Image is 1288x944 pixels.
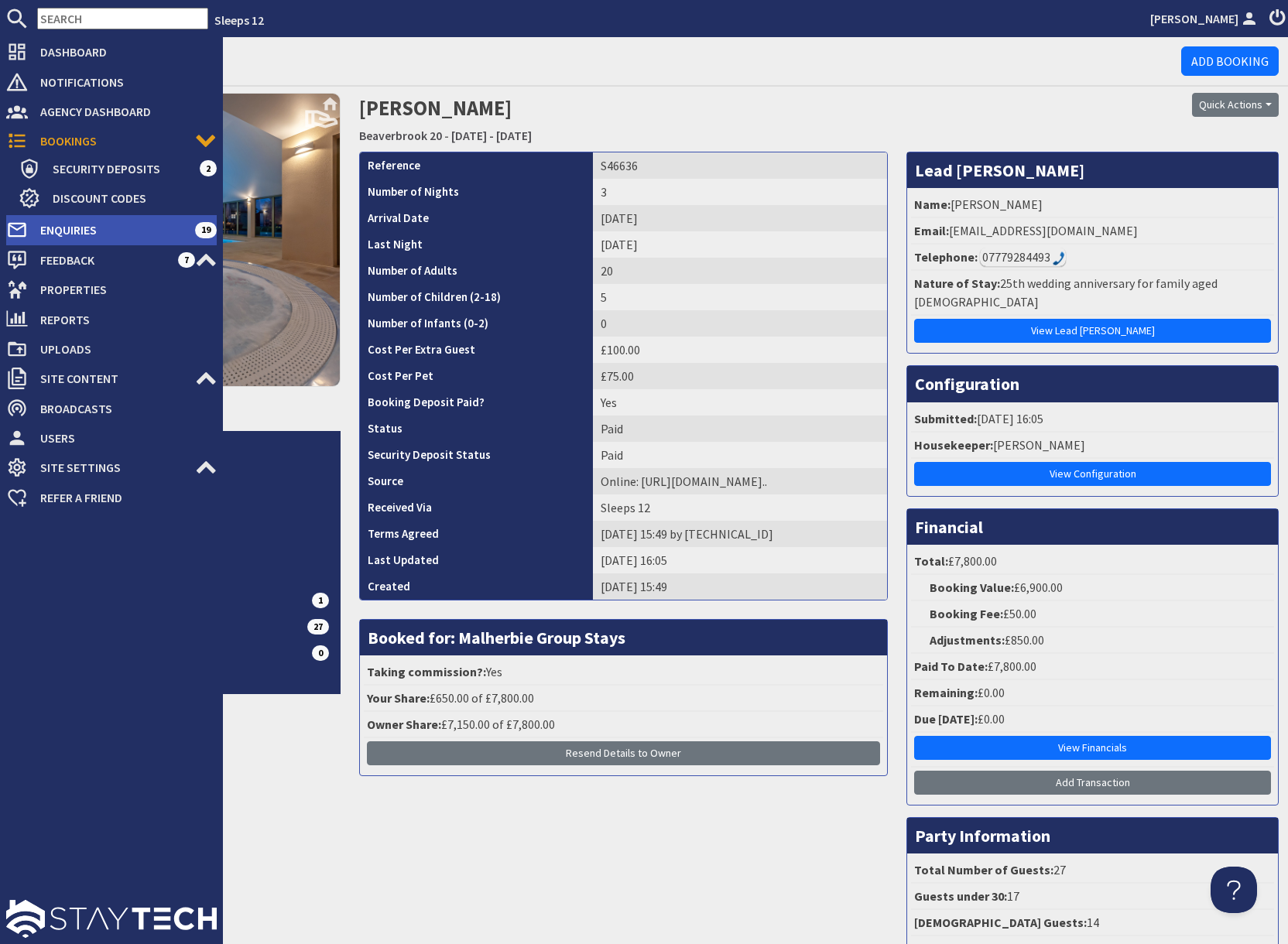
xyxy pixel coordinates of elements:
[360,231,593,258] th: Last Night
[930,632,1005,648] strong: Adjustments:
[911,575,1274,601] li: £6,900.00
[911,628,1274,654] li: £850.00
[444,128,449,143] span: -
[6,99,217,124] a: Agency Dashboard
[37,8,208,29] input: SEARCH
[40,186,217,210] span: Discount Codes
[360,284,593,310] th: Number of Children (2-18)
[40,156,200,181] span: Security Deposits
[911,910,1274,936] li: 14
[911,857,1274,884] li: 27
[593,231,887,258] td: [DATE]
[364,659,883,686] li: Yes
[364,712,883,738] li: £7,150.00 of £7,800.00
[28,426,217,450] span: Users
[911,406,1274,433] li: [DATE] 16:05
[28,128,195,153] span: Bookings
[914,197,951,212] strong: Name:
[360,416,593,442] th: Status
[28,396,217,421] span: Broadcasts
[593,363,887,389] td: £75.00
[360,573,593,600] th: Created
[914,437,993,453] strong: Housekeeper:
[28,217,195,242] span: Enquiries
[359,93,966,148] h2: [PERSON_NAME]
[593,494,887,521] td: Sleeps 12
[593,284,887,310] td: 5
[593,442,887,468] td: Paid
[566,746,681,760] span: Resend Details to Owner
[914,319,1271,343] a: View Lead [PERSON_NAME]
[6,277,217,302] a: Properties
[6,337,217,361] a: Uploads
[19,156,217,181] a: Security Deposits 2
[28,39,217,64] span: Dashboard
[907,818,1278,853] h3: Party Information
[214,12,264,28] a: Sleeps 12
[914,658,988,674] strong: Paid To Date:
[911,601,1274,628] li: £50.00
[593,258,887,284] td: 20
[914,915,1087,930] strong: [DEMOGRAPHIC_DATA] Guests:
[28,337,217,361] span: Uploads
[360,179,593,205] th: Number of Nights
[914,888,1007,904] strong: Guests under 30:
[439,529,451,542] i: Agreements were checked at the time of signing booking terms:<br>- I AGREE to take out appropriat...
[911,680,1274,706] li: £0.00
[6,396,217,421] a: Broadcasts
[593,521,887,547] td: [DATE] 15:49 by [TECHNICAL_ID]
[28,307,217,332] span: Reports
[914,411,977,426] strong: Submitted:
[28,70,217,94] span: Notifications
[907,509,1278,545] h3: Financial
[360,205,593,231] th: Arrival Date
[6,366,217,391] a: Site Content
[907,152,1278,188] h3: Lead [PERSON_NAME]
[360,310,593,337] th: Number of Infants (0-2)
[195,222,217,238] span: 19
[593,389,887,416] td: Yes
[28,277,217,302] span: Properties
[1150,9,1260,28] a: [PERSON_NAME]
[593,573,887,600] td: [DATE] 15:49
[593,205,887,231] td: [DATE]
[359,128,442,143] a: Beaverbrook 20
[312,645,329,661] span: 0
[911,271,1274,316] li: 25th wedding anniversary for family aged [DEMOGRAPHIC_DATA]
[914,249,978,265] strong: Telephone:
[367,741,880,765] button: Resend Details to Owner
[28,485,217,510] span: Refer a Friend
[360,547,593,573] th: Last Updated
[28,455,195,480] span: Site Settings
[907,366,1278,402] h3: Configuration
[593,468,887,494] td: Online: https://www.groupstays.co.uk/properties/search?number_in_party=25&arrival_date=05%2F09%2F...
[6,39,217,64] a: Dashboard
[6,900,217,938] img: staytech_l_w-4e588a39d9fa60e82540d7cfac8cfe4b7147e857d3e8dbdfbd41c59d52db0ec4.svg
[1211,867,1257,913] iframe: Toggle Customer Support
[360,152,593,179] th: Reference
[360,258,593,284] th: Number of Adults
[360,389,593,416] th: Booking Deposit Paid?
[914,736,1271,760] a: View Financials
[930,606,1003,621] strong: Booking Fee:
[6,248,217,272] a: Feedback 7
[914,553,948,569] strong: Total:
[367,664,486,679] strong: Taking commission?:
[360,468,593,494] th: Source
[312,593,329,608] span: 1
[911,192,1274,218] li: [PERSON_NAME]
[914,275,1000,291] strong: Nature of Stay:
[1053,251,1065,265] img: hfpfyWBK5wQHBAGPgDf9c6qAYOxxMAAAAASUVORK5CYII=
[593,152,887,179] td: S46636
[178,252,195,268] span: 7
[367,717,441,732] strong: Owner Share:
[360,363,593,389] th: Cost Per Pet
[911,218,1274,245] li: [EMAIL_ADDRESS][DOMAIN_NAME]
[6,128,217,153] a: Bookings
[914,685,978,700] strong: Remaining:
[6,485,217,510] a: Refer a Friend
[1192,93,1279,117] button: Quick Actions
[307,619,329,634] span: 27
[593,310,887,337] td: 0
[360,521,593,547] th: Terms Agreed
